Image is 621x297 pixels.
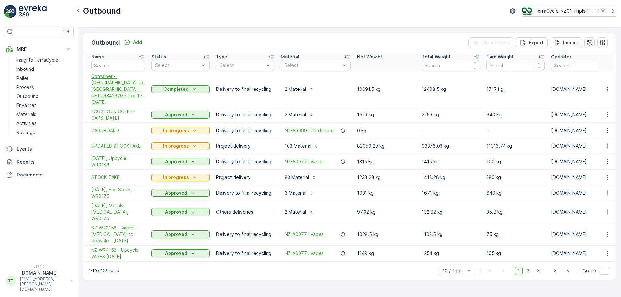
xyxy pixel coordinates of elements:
[91,73,145,105] a: Container - NZ to Canada - UETU6342620 - 1 of 1 - 25.09.25
[281,84,318,94] button: 2 Material
[16,93,38,100] p: Outbound
[63,29,69,34] p: ⌘B
[281,188,318,198] button: 6 Material
[486,60,545,70] input: Search
[486,174,545,181] p: 180 kg
[422,86,480,92] p: 12408.5 kg
[163,174,189,181] p: In progress
[529,39,544,46] p: Export
[551,231,609,238] p: [DOMAIN_NAME]
[583,268,596,274] span: Go To
[89,268,119,273] p: 1-10 of 22 items
[285,209,306,215] p: 2 Material
[14,119,74,128] a: Activities
[83,6,121,16] p: Outbound
[14,65,74,74] a: Inbound
[563,39,578,46] p: Import
[216,190,274,196] p: Delivery to final recycling
[357,250,415,257] p: 1149 kg
[91,186,145,199] a: 30/05/2025, Eco Stock, WR0175
[14,83,74,92] a: Process
[4,43,74,56] button: MRF
[534,267,543,275] span: 3
[422,60,480,70] input: Search
[91,202,145,222] a: 13/05/2025, Metals TIC, WR0176
[357,143,415,149] p: 82059.29 kg
[285,231,324,238] a: NZ-A0077 I Vapes
[422,231,480,238] p: 1103.5 kg
[486,111,545,118] p: 640 kg
[357,174,415,181] p: 1238.28 kg
[422,174,480,181] p: 1418.28 kg
[14,128,74,137] a: Settings
[16,75,29,81] p: Pallet
[4,270,74,292] button: TT[DOMAIN_NAME][EMAIL_ADDRESS][PERSON_NAME][DOMAIN_NAME]
[163,143,189,149] p: In progress
[14,92,74,101] a: Outbound
[216,143,274,149] p: Project delivery
[591,8,607,14] p: ( +12:00 )
[285,111,306,118] p: 2 Material
[14,110,74,119] a: Materials
[216,127,274,134] p: Delivery to final recycling
[522,5,616,17] button: TerraCycle-NZ01-TripleP(+12:00)
[524,267,533,275] span: 2
[91,155,145,168] a: 11/7/2025, Upcycle, WR0186
[91,247,145,260] span: NZ WR0153 - Upcycle - VAPES [DATE]
[422,54,451,60] p: Total Weight
[486,190,545,196] p: 640 kg
[16,57,58,63] p: Insights TerraCycle
[216,111,274,118] p: Delivery to final recycling
[216,86,274,92] p: Delivery to final recycling
[91,38,120,47] p: Outbound
[151,189,210,197] button: Approved
[91,73,145,105] span: Container - [GEOGRAPHIC_DATA] to [GEOGRAPHIC_DATA] - UETU6342620 - 1 of 1 - [DATE]
[551,190,609,196] p: [DOMAIN_NAME]
[91,60,145,70] input: Search
[516,37,548,48] button: Export
[165,158,187,165] p: Approved
[285,86,306,92] p: 2 Material
[91,143,145,149] a: UPDATED STOCKTAKE
[165,250,187,257] p: Approved
[486,86,545,92] p: 1717 kg
[4,5,17,18] img: logo
[17,159,71,165] p: Reports
[281,141,323,151] button: 103 Material
[151,208,210,216] button: Approved
[357,190,415,196] p: 1031 kg
[515,267,523,275] span: 1
[357,127,415,134] p: 0 kg
[357,209,415,215] p: 97.02 kg
[285,143,311,149] p: 103 Material
[91,155,145,168] span: [DATE], Upcycle, WR0186
[486,127,545,134] p: -
[14,56,74,65] a: Insights TerraCycle
[91,202,145,222] span: [DATE], Metals [MEDICAL_DATA], WR0176
[91,225,145,244] a: NZ WR0158 - Vapes - TIC to Upcycle - 9 5 2025
[422,143,480,149] p: 93376.03 kg
[4,155,74,168] a: Reports
[14,101,74,110] a: Envanter
[91,108,145,121] a: ECOSTOCK COFFEE CAPS 18/09/2025
[422,158,480,165] p: 1415 kg
[285,127,334,134] span: NZ-A9999 I Cardboard
[422,111,480,118] p: 2159 kg
[357,54,382,60] p: Net Weight
[163,127,189,134] p: In progress
[216,158,274,165] p: Delivery to final recycling
[551,86,609,92] p: [DOMAIN_NAME]
[357,158,415,165] p: 1315 kg
[151,158,210,165] button: Approved
[216,174,274,181] p: Project delivery
[91,174,145,181] a: STOCK TAKE
[481,39,509,46] p: Clear Filters
[285,250,324,257] span: NZ-A0077 I Vapes
[151,85,210,93] button: Completed
[285,190,306,196] p: 6 Material
[17,146,71,152] p: Events
[151,111,210,119] button: Approved
[4,168,74,181] a: Documents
